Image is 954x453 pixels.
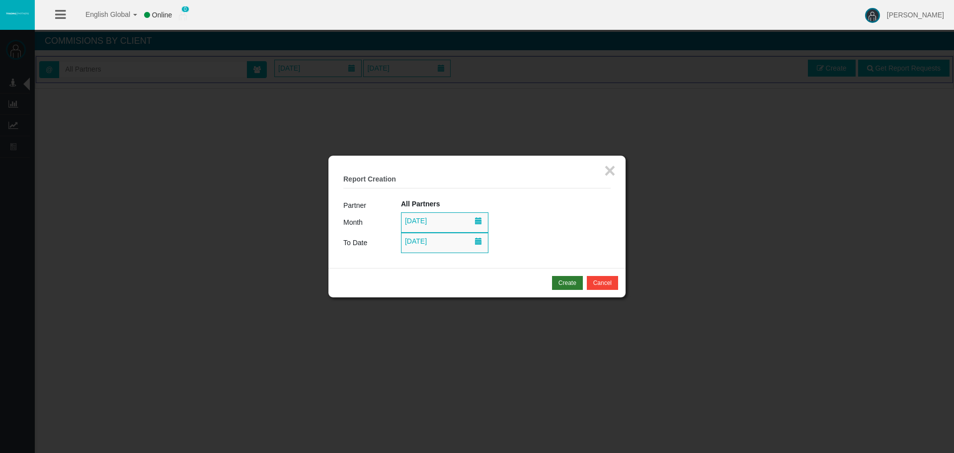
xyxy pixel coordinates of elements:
[343,175,396,183] b: Report Creation
[552,276,583,290] button: Create
[181,6,189,12] span: 0
[73,10,130,18] span: English Global
[865,8,880,23] img: user-image
[401,198,440,210] label: All Partners
[152,11,172,19] span: Online
[558,278,576,287] div: Create
[587,276,618,290] button: Cancel
[179,10,187,20] img: user_small.png
[402,214,430,228] span: [DATE]
[343,198,401,212] td: Partner
[343,212,401,233] td: Month
[402,234,430,248] span: [DATE]
[604,161,616,181] button: ×
[343,233,401,253] td: To Date
[5,11,30,15] img: logo.svg
[887,11,944,19] span: [PERSON_NAME]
